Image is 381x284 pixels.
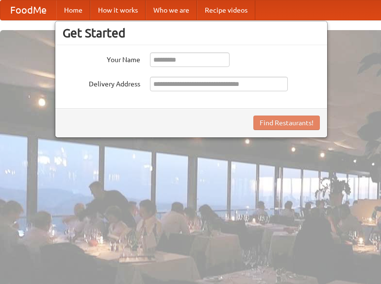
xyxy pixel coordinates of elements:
[56,0,90,20] a: Home
[146,0,197,20] a: Who we are
[63,26,320,40] h3: Get Started
[63,77,140,89] label: Delivery Address
[90,0,146,20] a: How it works
[197,0,255,20] a: Recipe videos
[0,0,56,20] a: FoodMe
[63,52,140,65] label: Your Name
[253,116,320,130] button: Find Restaurants!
